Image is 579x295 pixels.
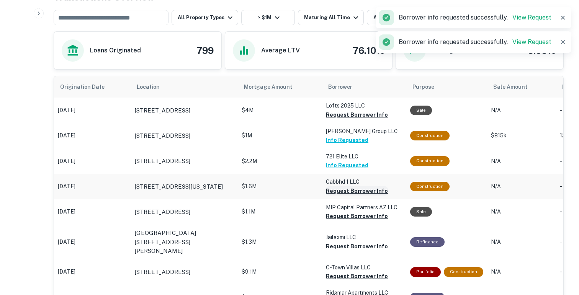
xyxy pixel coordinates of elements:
[512,14,551,21] a: View Request
[238,76,322,98] th: Mortgage Amount
[541,234,579,271] iframe: Chat Widget
[493,82,537,91] span: Sale Amount
[58,157,127,165] p: [DATE]
[242,132,318,140] p: $1M
[242,106,318,114] p: $4M
[326,203,402,212] p: MIP Capital Partners AZ LLC
[326,110,388,119] button: Request Borrower Info
[326,152,402,161] p: 721 Elite LLC
[242,157,318,165] p: $2.2M
[241,10,295,25] button: > $1M
[242,268,318,276] p: $9.1M
[90,46,141,55] h6: Loans Originated
[134,228,234,256] a: [GEOGRAPHIC_DATA][STREET_ADDRESS][PERSON_NAME]
[487,76,556,98] th: Sale Amount
[134,207,234,217] a: [STREET_ADDRESS]
[134,156,190,166] p: [STREET_ADDRESS]
[562,83,572,91] h6: LTV
[134,207,190,217] p: [STREET_ADDRESS]
[304,13,360,22] div: Maturing All Time
[60,82,114,91] span: Origination Date
[326,186,388,196] button: Request Borrower Info
[134,156,234,166] a: [STREET_ADDRESS]
[491,268,552,276] p: N/A
[58,268,127,276] p: [DATE]
[410,106,432,115] div: Sale
[491,238,552,246] p: N/A
[322,76,406,98] th: Borrower
[134,131,190,140] p: [STREET_ADDRESS]
[410,207,432,217] div: Sale
[410,182,450,191] div: This loan purpose was for construction
[58,183,127,191] p: [DATE]
[244,82,302,91] span: Mortgage Amount
[196,44,214,57] h4: 799
[58,106,127,114] p: [DATE]
[491,183,552,191] p: N/A
[326,272,388,281] button: Request Borrower Info
[326,101,402,110] p: Lofts 2025 LLC
[491,208,552,216] p: N/A
[326,127,402,135] p: [PERSON_NAME] Group LLC
[242,238,318,246] p: $1.3M
[172,10,238,25] button: All Property Types
[410,237,445,247] div: This loan purpose was for refinancing
[491,132,552,140] p: $815k
[326,178,402,186] p: Cabbhd 1 LLC
[326,242,388,251] button: Request Borrower Info
[410,267,441,277] div: This is a portfolio loan with 7 properties
[326,212,388,221] button: Request Borrower Info
[137,82,170,91] span: Location
[399,37,551,47] p: Borrower info requested successfully.
[242,183,318,191] p: $1.6M
[134,182,223,191] p: [STREET_ADDRESS][US_STATE]
[410,156,450,166] div: This loan purpose was for construction
[353,44,384,57] h4: 76.10%
[131,76,238,98] th: Location
[54,76,131,98] th: Origination Date
[326,263,402,272] p: C-town Villas LLC
[58,132,127,140] p: [DATE]
[444,267,483,277] div: This loan purpose was for construction
[134,267,234,277] a: [STREET_ADDRESS]
[512,38,551,46] a: View Request
[58,208,127,216] p: [DATE]
[326,233,402,241] p: Jailaxmi LLC
[298,10,364,25] button: Maturing All Time
[134,106,234,115] a: [STREET_ADDRESS]
[134,267,190,277] p: [STREET_ADDRESS]
[261,46,300,55] h6: Average LTV
[58,238,127,246] p: [DATE]
[134,182,234,191] a: [STREET_ADDRESS][US_STATE]
[326,135,368,145] button: Info Requested
[491,106,552,114] p: N/A
[242,208,318,216] p: $1.1M
[134,131,234,140] a: [STREET_ADDRESS]
[410,131,450,140] div: This loan purpose was for construction
[134,106,190,115] p: [STREET_ADDRESS]
[412,82,444,91] span: Purpose
[406,76,487,98] th: Purpose
[491,157,552,165] p: N/A
[399,13,551,22] p: Borrower info requested successfully.
[328,82,352,91] span: Borrower
[326,161,368,170] button: Info Requested
[367,10,405,25] button: All Filters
